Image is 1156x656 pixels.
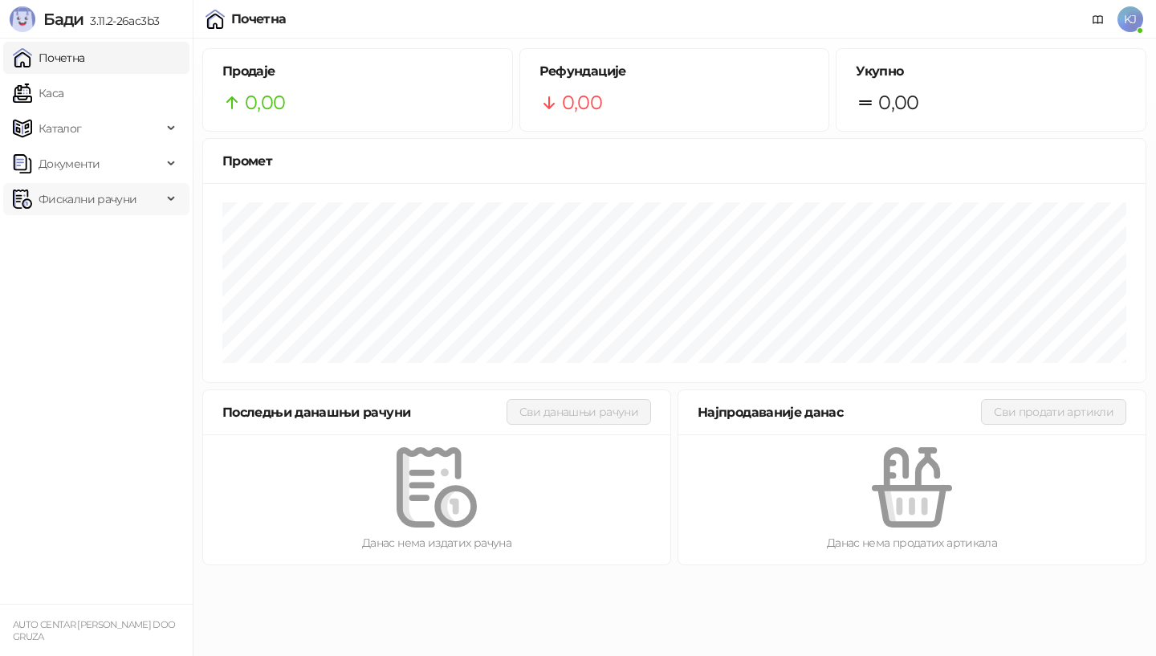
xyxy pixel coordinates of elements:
[39,112,82,145] span: Каталог
[39,183,136,215] span: Фискални рачуни
[539,62,810,81] h5: Рефундације
[10,6,35,32] img: Logo
[222,62,493,81] h5: Продаје
[698,402,981,422] div: Најпродаваније данас
[83,14,159,28] span: 3.11.2-26ac3b3
[13,42,85,74] a: Почетна
[231,13,287,26] div: Почетна
[562,88,602,118] span: 0,00
[229,534,645,552] div: Данас нема издатих рачуна
[245,88,285,118] span: 0,00
[704,534,1120,552] div: Данас нема продатих артикала
[507,399,651,425] button: Сви данашњи рачуни
[13,619,175,642] small: AUTO CENTAR [PERSON_NAME] DOO GRUZA
[878,88,918,118] span: 0,00
[981,399,1126,425] button: Сви продати артикли
[1085,6,1111,32] a: Документација
[856,62,1126,81] h5: Укупно
[39,148,100,180] span: Документи
[1117,6,1143,32] span: KJ
[43,10,83,29] span: Бади
[222,151,1126,171] div: Промет
[13,77,63,109] a: Каса
[222,402,507,422] div: Последњи данашњи рачуни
